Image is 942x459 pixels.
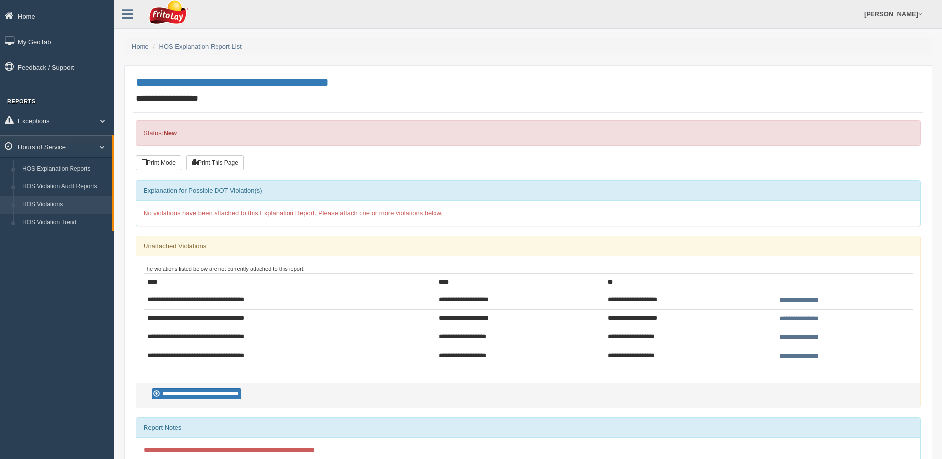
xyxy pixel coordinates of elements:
[159,43,242,50] a: HOS Explanation Report List
[144,209,443,217] span: No violations have been attached to this Explanation Report. Please attach one or more violations...
[136,236,920,256] div: Unattached Violations
[18,160,112,178] a: HOS Explanation Reports
[18,214,112,231] a: HOS Violation Trend
[163,129,177,137] strong: New
[18,196,112,214] a: HOS Violations
[18,178,112,196] a: HOS Violation Audit Reports
[136,418,920,438] div: Report Notes
[136,181,920,201] div: Explanation for Possible DOT Violation(s)
[132,43,149,50] a: Home
[136,155,181,170] button: Print Mode
[186,155,244,170] button: Print This Page
[136,120,921,146] div: Status:
[144,266,305,272] small: The violations listed below are not currently attached to this report:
